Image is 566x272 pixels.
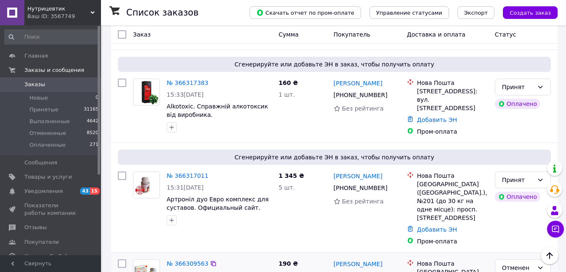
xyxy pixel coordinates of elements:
div: Оплачено [495,99,540,109]
span: Доставка и оплата [407,31,465,38]
span: Без рейтинга [342,105,384,112]
span: Покупатели [24,238,59,246]
a: Создать заказ [494,9,558,16]
span: 1 345 ₴ [279,172,304,179]
div: Принят [502,175,534,185]
span: Без рейтинга [342,198,384,205]
div: [PHONE_NUMBER] [332,182,389,194]
span: 5 шт. [279,184,295,191]
span: Новые [29,94,48,102]
h1: Список заказов [126,8,199,18]
a: Alkotoxic. Справжній алкотоксик від виробника. [167,103,268,118]
span: Скачать отчет по пром-оплате [256,9,354,16]
a: Артроніл дуо Евро комплекс для суставов. Официальный сайт. [167,196,268,211]
span: Уведомления [24,187,63,195]
div: Пром-оплата [417,127,488,136]
div: Принят [502,82,534,92]
span: 1 шт. [279,91,295,98]
a: № 366317383 [167,79,208,86]
span: Товары и услуги [24,173,72,181]
img: Фото товару [133,172,159,198]
span: 43 [80,187,90,195]
div: Нова Пошта [417,259,488,268]
div: Нова Пошта [417,79,488,87]
button: Экспорт [457,6,494,19]
span: Заказы и сообщения [24,66,84,74]
button: Чат с покупателем [547,221,564,238]
div: Пром-оплата [417,237,488,246]
span: 15:33[DATE] [167,91,204,98]
span: Нутрицевтик [27,5,90,13]
span: Сообщения [24,159,57,166]
a: [PERSON_NAME] [334,79,383,87]
span: Показатели работы компании [24,202,78,217]
span: 160 ₴ [279,79,298,86]
span: Оплаченные [29,141,66,149]
span: Отзывы [24,224,47,231]
span: Сгенерируйте или добавьте ЭН в заказ, чтобы получить оплату [121,153,547,161]
div: [GEOGRAPHIC_DATA] ([GEOGRAPHIC_DATA].), №201 (до 30 кг на одне місце): просп. [STREET_ADDRESS] [417,180,488,222]
span: Главная [24,52,48,60]
div: Нова Пошта [417,172,488,180]
span: 271 [90,141,98,149]
div: Оплачено [495,192,540,202]
span: Экспорт [464,10,488,16]
span: Заказ [133,31,151,38]
a: Фото товару [133,172,160,198]
a: Фото товару [133,79,160,106]
div: Ваш ID: 3567749 [27,13,101,20]
span: Сгенерируйте или добавьте ЭН в заказ, чтобы получить оплату [121,60,547,69]
span: 4642 [87,118,98,125]
button: Управление статусами [369,6,449,19]
a: № 366317011 [167,172,208,179]
a: [PERSON_NAME] [334,172,383,180]
span: 0 [96,94,98,102]
a: Добавить ЭН [417,226,457,233]
span: Принятые [29,106,58,114]
span: Управление статусами [376,10,442,16]
span: Сумма [279,31,299,38]
img: Фото товару [134,79,159,105]
button: Создать заказ [503,6,558,19]
span: 31165 [84,106,98,114]
a: № 366309563 [167,260,208,267]
div: [PHONE_NUMBER] [332,89,389,101]
span: Выполненные [29,118,70,125]
button: Скачать отчет по пром-оплате [250,6,361,19]
span: 15:31[DATE] [167,184,204,191]
span: 190 ₴ [279,260,298,267]
div: [STREET_ADDRESS]: вул. [STREET_ADDRESS] [417,87,488,112]
span: Отмененные [29,129,66,137]
span: Каталог ProSale [24,253,70,260]
span: 8520 [87,129,98,137]
span: Заказы [24,81,45,88]
span: 15 [90,187,99,195]
button: Наверх [541,247,558,264]
a: Добавить ЭН [417,116,457,123]
span: Создать заказ [510,10,551,16]
a: [PERSON_NAME] [334,260,383,268]
span: Покупатель [334,31,371,38]
input: Поиск [4,29,99,45]
span: Статус [495,31,516,38]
